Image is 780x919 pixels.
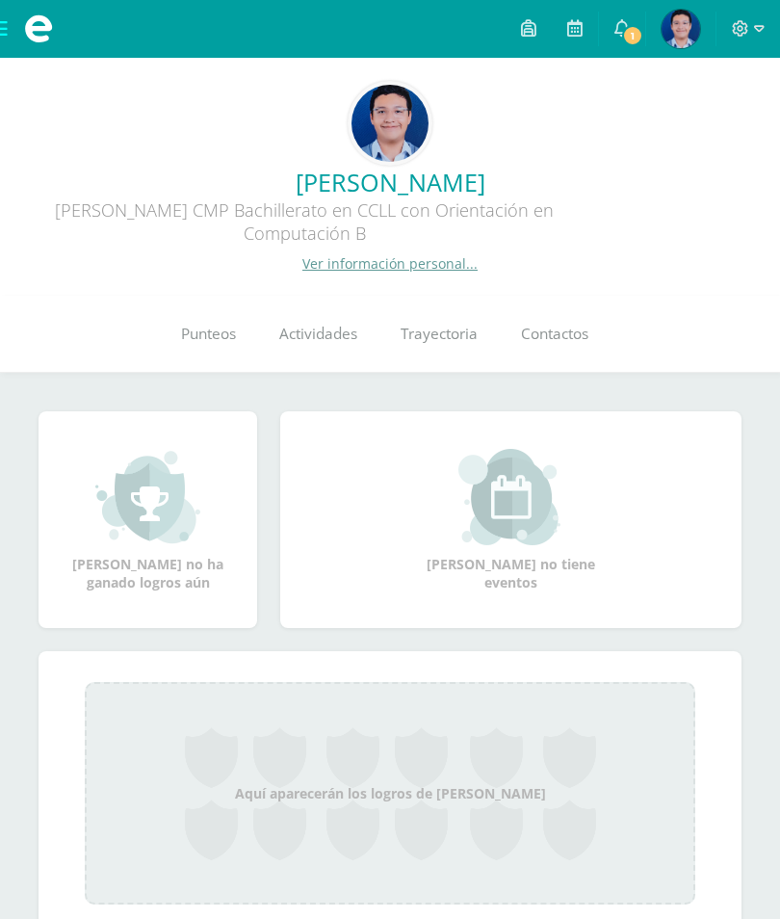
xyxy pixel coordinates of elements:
[521,324,588,344] span: Contactos
[415,449,608,591] div: [PERSON_NAME] no tiene eventos
[15,166,765,198] a: [PERSON_NAME]
[257,296,378,373] a: Actividades
[95,449,200,545] img: achievement_small.png
[159,296,257,373] a: Punteos
[58,449,238,591] div: [PERSON_NAME] no ha ganado logros aún
[378,296,499,373] a: Trayectoria
[15,198,593,254] div: [PERSON_NAME] CMP Bachillerato en CCLL con Orientación en Computación B
[302,254,478,273] a: Ver información personal...
[499,296,610,373] a: Contactos
[458,449,563,545] img: event_small.png
[181,324,236,344] span: Punteos
[85,682,695,905] div: Aquí aparecerán los logros de [PERSON_NAME]
[401,324,478,344] span: Trayectoria
[351,85,429,162] img: 6e6313d930415a2317ac628f95e6c73e.png
[662,10,700,48] img: e19e236b26c8628caae8f065919779ad.png
[279,324,357,344] span: Actividades
[622,25,643,46] span: 1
